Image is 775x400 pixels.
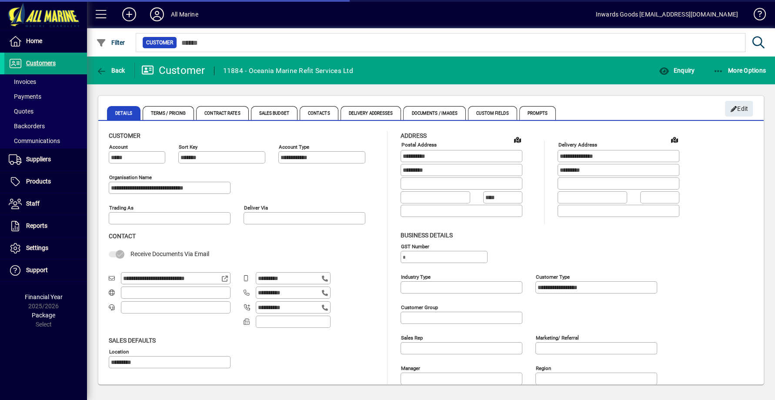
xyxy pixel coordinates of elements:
span: Invoices [9,78,36,85]
a: Payments [4,89,87,104]
mat-label: Organisation name [109,174,152,180]
mat-label: Customer type [536,273,570,280]
span: Receive Documents Via Email [130,250,209,257]
span: Contract Rates [196,106,248,120]
a: View on map [511,133,524,147]
mat-label: Deliver via [244,205,268,211]
mat-label: Sales rep [401,334,423,340]
button: Edit [725,101,753,117]
a: Backorders [4,119,87,133]
span: Package [32,312,55,319]
span: Contact [109,233,136,240]
button: Add [115,7,143,22]
a: Home [4,30,87,52]
span: Settings [26,244,48,251]
span: Customer [146,38,173,47]
span: Financial Year [25,293,63,300]
span: Customers [26,60,56,67]
button: Back [94,63,127,78]
a: Reports [4,215,87,237]
span: More Options [713,67,766,74]
span: Address [401,132,427,139]
a: View on map [668,133,681,147]
span: Enquiry [658,67,695,74]
span: Business details [401,232,453,239]
span: Documents / Images [403,106,466,120]
span: Details [107,106,140,120]
mat-label: Region [536,365,551,371]
button: Enquiry [656,63,697,78]
div: Customer [141,63,205,77]
mat-label: Account [109,144,128,150]
span: Home [26,37,42,44]
mat-label: Industry type [401,273,431,280]
span: Sales Budget [251,106,297,120]
mat-label: Account Type [279,144,309,150]
a: Products [4,171,87,193]
span: Support [26,267,48,273]
div: Inwards Goods [EMAIL_ADDRESS][DOMAIN_NAME] [596,7,738,21]
span: Communications [9,137,60,144]
span: Customer [109,132,140,139]
span: Sales defaults [109,337,156,344]
a: Staff [4,193,87,215]
a: Support [4,260,87,281]
button: More Options [711,63,768,78]
button: Filter [94,35,127,50]
a: Invoices [4,74,87,89]
a: Settings [4,237,87,259]
app-page-header-button: Back [87,63,135,78]
span: Custom Fields [468,106,517,120]
mat-label: Manager [401,365,420,371]
span: Reports [26,222,47,229]
mat-label: Sort key [179,144,197,150]
span: Suppliers [26,156,51,163]
span: Contacts [300,106,338,120]
span: Backorders [9,123,45,130]
span: Products [26,178,51,185]
span: Payments [9,93,41,100]
mat-label: Customer group [401,304,438,310]
span: Filter [96,39,125,46]
a: Suppliers [4,149,87,170]
a: Communications [4,133,87,148]
a: Knowledge Base [747,2,764,30]
span: Back [96,67,125,74]
span: Prompts [519,106,556,120]
span: Staff [26,200,40,207]
div: All Marine [171,7,198,21]
span: Delivery Addresses [341,106,401,120]
button: Profile [143,7,171,22]
a: Quotes [4,104,87,119]
span: Quotes [9,108,33,115]
span: Terms / Pricing [143,106,194,120]
div: 11884 - Oceania Marine Refit Services Ltd [223,64,353,78]
mat-label: Location [109,348,129,354]
mat-label: Marketing/ Referral [536,334,579,340]
mat-label: Trading as [109,205,134,211]
mat-label: GST Number [401,243,429,249]
span: Edit [730,102,748,116]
